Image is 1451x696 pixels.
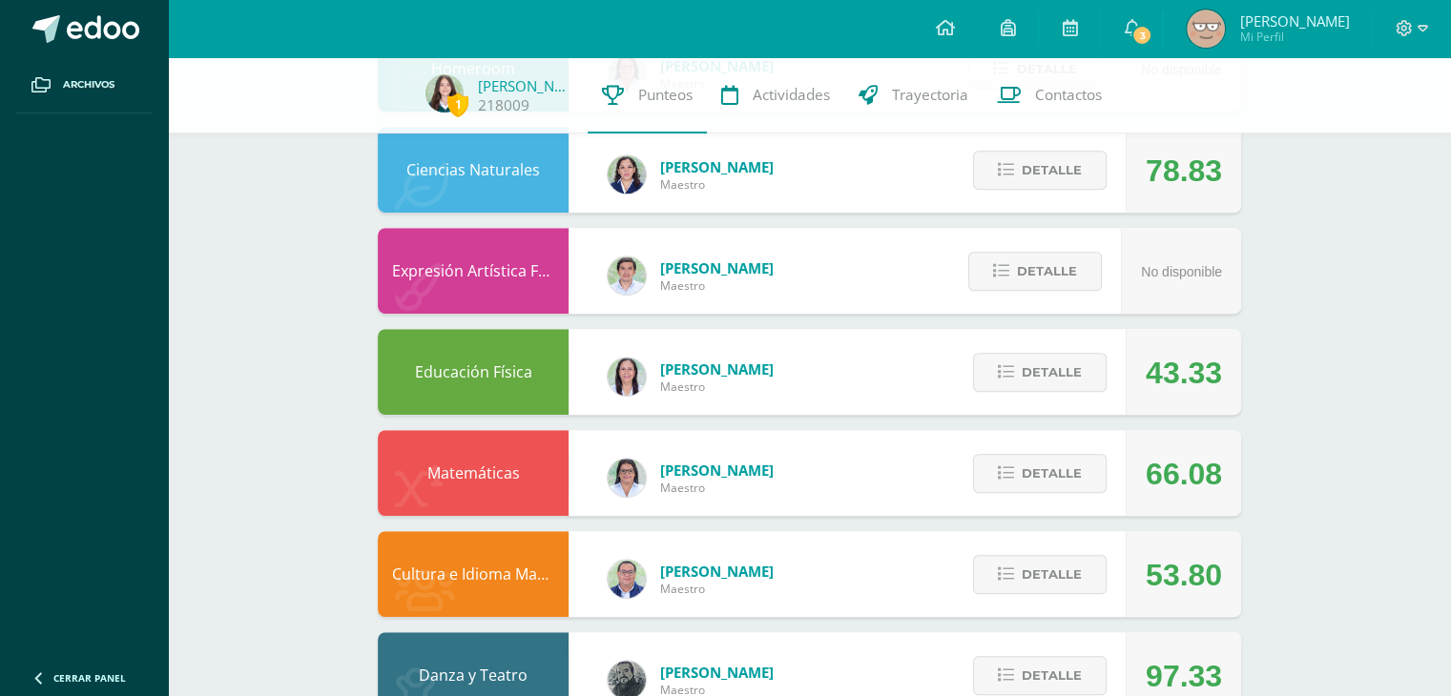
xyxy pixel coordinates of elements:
span: [PERSON_NAME] [660,258,774,277]
span: Punteos [638,85,693,105]
span: Maestro [660,176,774,193]
div: Educación Física [378,329,569,415]
a: Actividades [707,57,844,133]
span: [PERSON_NAME] [660,562,774,581]
a: Archivos [15,57,153,113]
button: Detalle [973,353,1107,392]
span: Maestro [660,480,774,496]
button: Detalle [968,252,1102,291]
div: Matemáticas [378,430,569,516]
span: Actividades [753,85,830,105]
span: No disponible [1141,264,1222,279]
a: Contactos [983,57,1116,133]
span: Detalle [1022,153,1082,188]
img: 341d98b4af7301a051bfb6365f8299c3.png [608,459,646,497]
span: Detalle [1022,658,1082,693]
span: Detalle [1022,557,1082,592]
span: Mi Perfil [1239,29,1349,45]
div: Expresión Artística FORMACIÓN MUSICAL [378,228,569,314]
button: Detalle [973,555,1107,594]
button: Detalle [973,151,1107,190]
img: f77eda19ab9d4901e6803b4611072024.png [608,358,646,396]
img: 34baededec4b5a5d684641d5d0f97b48.png [608,155,646,194]
span: [PERSON_NAME] [660,461,774,480]
img: bbc97aa536b1564f002ee6afb527b670.png [425,74,464,113]
div: 53.80 [1146,532,1222,618]
button: Detalle [973,656,1107,695]
span: Contactos [1035,85,1102,105]
a: Trayectoria [844,57,983,133]
span: Maestro [660,277,774,294]
span: Detalle [1022,456,1082,491]
span: Archivos [63,77,114,92]
span: [PERSON_NAME] [1239,11,1349,31]
span: Cerrar panel [53,671,126,685]
span: Trayectoria [892,85,968,105]
span: Maestro [660,379,774,395]
a: 218009 [478,95,529,115]
span: [PERSON_NAME] [660,663,774,682]
img: e7ab92a13cc743915a9130772d0f6925.png [1187,10,1225,48]
img: c1c1b07ef08c5b34f56a5eb7b3c08b85.png [608,560,646,598]
img: 8e3dba6cfc057293c5db5c78f6d0205d.png [608,256,646,295]
span: Detalle [1022,355,1082,390]
div: 78.83 [1146,128,1222,214]
div: 43.33 [1146,330,1222,416]
div: Ciencias Naturales [378,127,569,213]
span: 3 [1131,25,1152,46]
a: Punteos [588,57,707,133]
div: Cultura e Idioma Maya, Garífuna o Xinka [378,531,569,617]
span: [PERSON_NAME] [660,359,774,379]
div: 66.08 [1146,431,1222,517]
span: Detalle [1017,254,1077,289]
span: Maestro [660,581,774,597]
a: [PERSON_NAME] [478,76,573,95]
button: Detalle [973,454,1107,493]
span: [PERSON_NAME] [660,157,774,176]
span: 1 [447,92,468,116]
